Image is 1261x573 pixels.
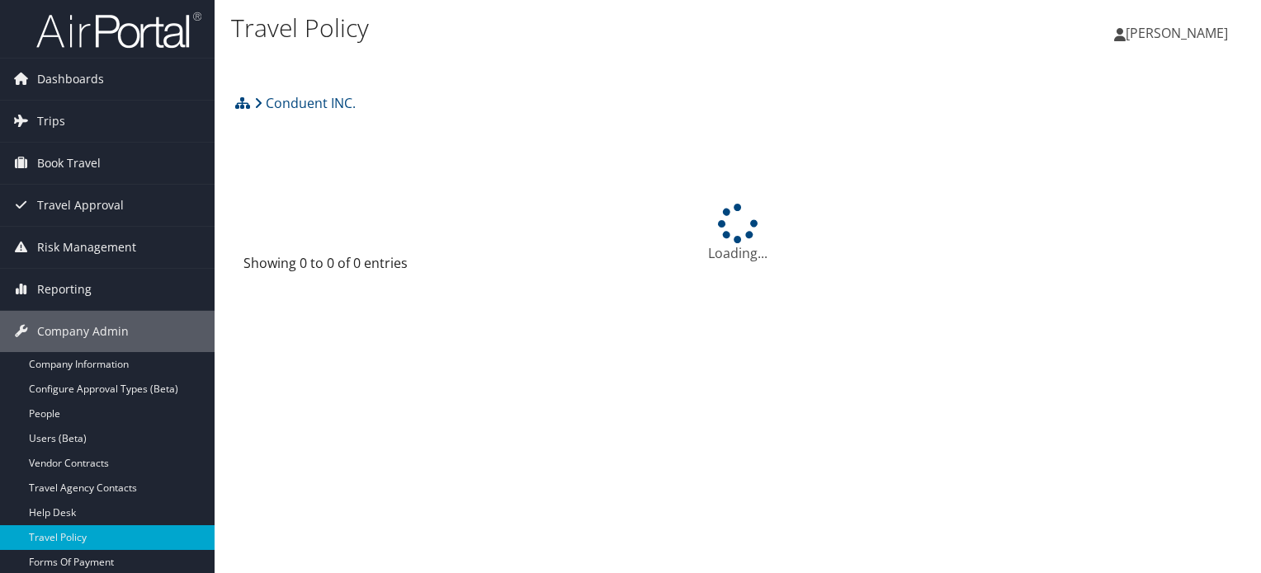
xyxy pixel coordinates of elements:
img: airportal-logo.png [36,11,201,49]
a: [PERSON_NAME] [1114,8,1244,58]
span: Dashboards [37,59,104,100]
div: Loading... [231,204,1244,263]
div: Showing 0 to 0 of 0 entries [243,253,472,281]
h1: Travel Policy [231,11,907,45]
span: Risk Management [37,227,136,268]
a: Conduent INC. [254,87,356,120]
span: Reporting [37,269,92,310]
span: [PERSON_NAME] [1126,24,1228,42]
span: Trips [37,101,65,142]
span: Book Travel [37,143,101,184]
span: Travel Approval [37,185,124,226]
span: Company Admin [37,311,129,352]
